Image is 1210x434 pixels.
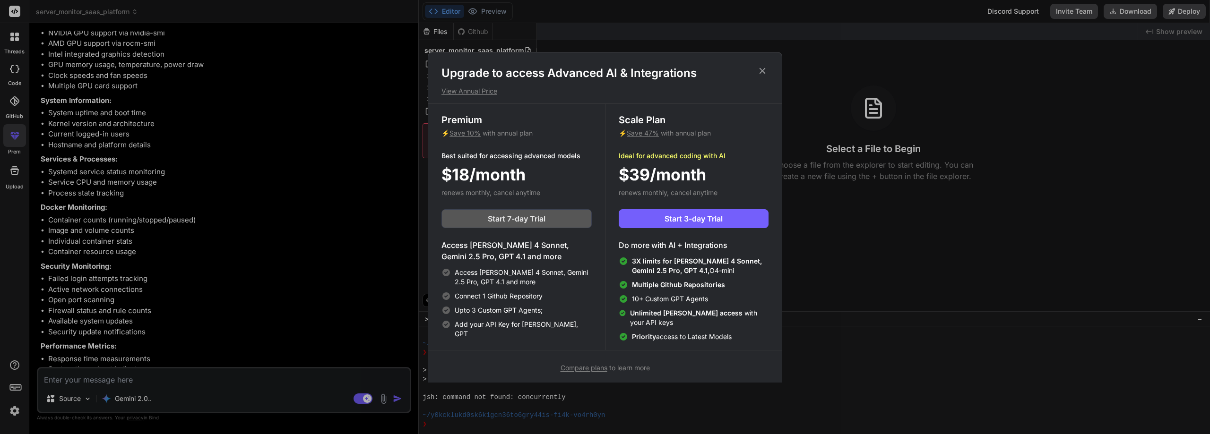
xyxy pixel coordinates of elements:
[632,281,725,289] span: Multiple Github Repositories
[630,308,769,327] span: with your API keys
[455,291,543,301] span: Connect 1 Github Repository
[441,66,769,81] h1: Upgrade to access Advanced AI & Integrations
[441,86,769,96] p: View Annual Price
[449,129,481,137] span: Save 10%
[619,209,769,228] button: Start 3-day Trial
[441,113,592,127] h3: Premium
[630,309,744,317] span: Unlimited [PERSON_NAME] access
[455,306,543,315] span: Upto 3 Custom GPT Agents;
[455,320,592,339] span: Add your API Key for [PERSON_NAME], GPT
[441,151,592,161] p: Best suited for accessing advanced models
[441,162,526,187] span: $18/month
[627,129,659,137] span: Save 47%
[441,128,592,138] p: ⚡ with annual plan
[632,257,762,274] span: 3X limits for [PERSON_NAME] 4 Sonnet, Gemini 2.5 Pro, GPT 4.1,
[441,239,592,262] h4: Access [PERSON_NAME] 4 Sonnet, Gemini 2.5 Pro, GPT 4.1 and more
[561,364,607,372] span: Compare plans
[441,209,592,228] button: Start 7-day Trial
[632,332,732,341] span: access to Latest Models
[488,213,545,224] span: Start 7-day Trial
[619,188,717,196] span: renews monthly, cancel anytime
[441,188,540,196] span: renews monthly, cancel anytime
[619,239,769,251] h4: Do more with AI + Integrations
[632,294,708,304] span: 10+ Custom GPT Agents
[619,128,769,138] p: ⚡ with annual plan
[632,332,656,340] span: Priority
[632,256,769,275] span: O4-mini
[619,113,769,127] h3: Scale Plan
[619,151,769,161] p: Ideal for advanced coding with AI
[561,364,650,372] span: to learn more
[619,162,706,187] span: $39/month
[665,213,723,224] span: Start 3-day Trial
[455,268,592,287] span: Access [PERSON_NAME] 4 Sonnet, Gemini 2.5 Pro, GPT 4.1 and more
